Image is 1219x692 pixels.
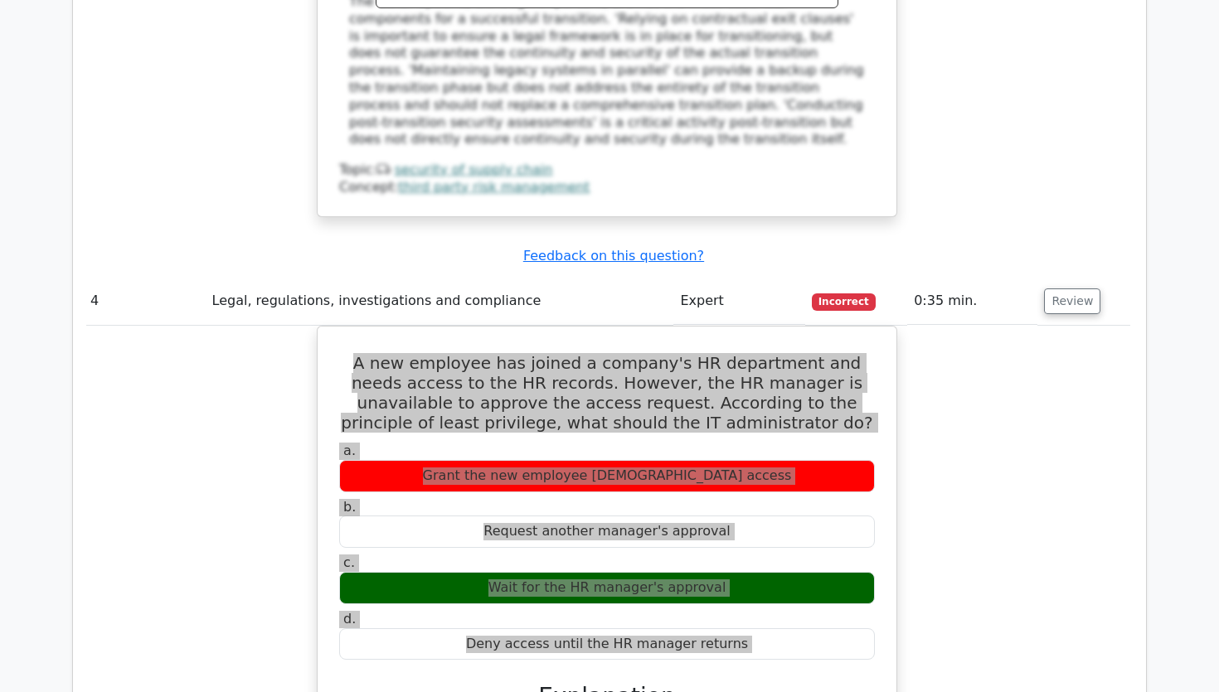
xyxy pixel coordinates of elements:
a: security of supply chain [395,162,553,177]
div: Topic: [339,162,875,179]
span: a. [343,443,356,458]
span: Incorrect [812,293,876,310]
div: Concept: [339,179,875,196]
a: third party risk management [399,179,590,195]
div: Wait for the HR manager's approval [339,572,875,604]
span: c. [343,554,355,570]
td: 4 [84,278,206,325]
td: Expert [673,278,804,325]
a: Feedback on this question? [523,248,704,264]
span: b. [343,499,356,515]
span: d. [343,611,356,627]
button: Review [1044,288,1100,314]
div: Deny access until the HR manager returns [339,628,875,661]
h5: A new employee has joined a company's HR department and needs access to the HR records. However, ... [338,353,877,433]
div: Request another manager's approval [339,515,875,548]
div: Grant the new employee [DEMOGRAPHIC_DATA] access [339,460,875,492]
td: Legal, regulations, investigations and compliance [206,278,674,325]
td: 0:35 min. [907,278,1037,325]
